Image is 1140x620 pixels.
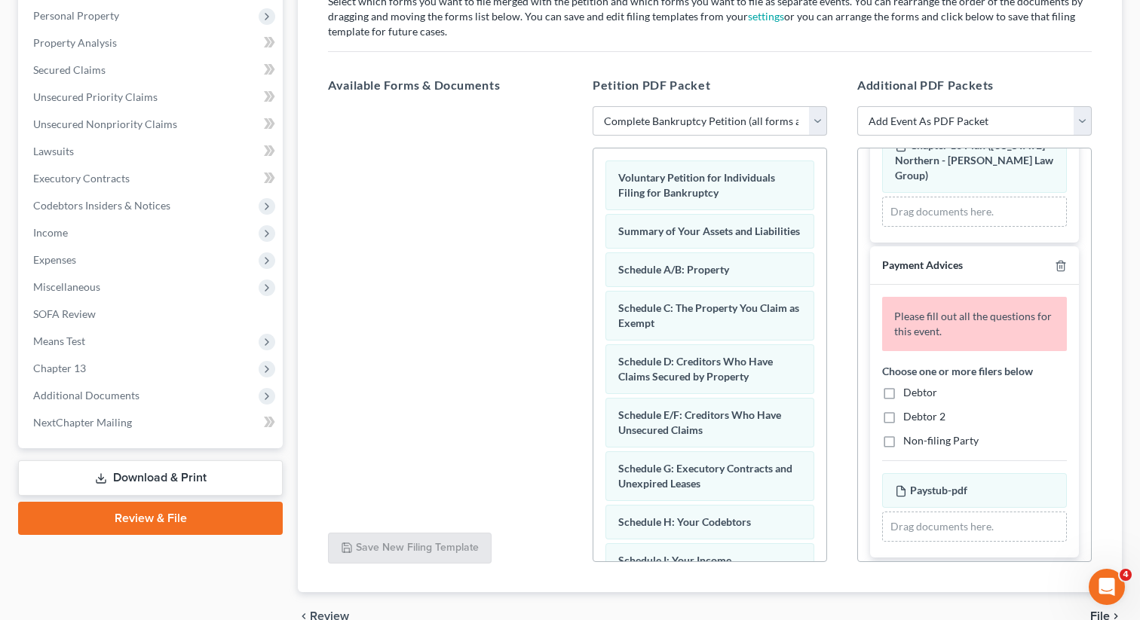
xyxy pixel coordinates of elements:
[21,301,283,328] a: SOFA Review
[33,199,170,212] span: Codebtors Insiders & Notices
[618,355,773,383] span: Schedule D: Creditors Who Have Claims Secured by Property
[33,362,86,374] span: Chapter 13
[618,301,799,329] span: Schedule C: The Property You Claim as Exempt
[33,307,96,320] span: SOFA Review
[33,226,68,239] span: Income
[33,118,177,130] span: Unsecured Nonpriority Claims
[857,76,1092,94] h5: Additional PDF Packets
[618,171,775,199] span: Voluntary Petition for Individuals Filing for Bankruptcy
[21,111,283,138] a: Unsecured Nonpriority Claims
[33,90,158,103] span: Unsecured Priority Claims
[618,224,800,237] span: Summary of Your Assets and Liabilities
[33,145,74,157] span: Lawsuits
[895,139,1053,182] span: Chapter 13 Plan ([US_STATE] Northern - [PERSON_NAME] Law Group)
[882,258,963,271] span: Payment Advices
[33,389,139,402] span: Additional Documents
[328,533,492,564] button: Save New Filing Template
[618,263,729,276] span: Schedule A/B: Property
[21,29,283,57] a: Property Analysis
[33,334,85,347] span: Means Test
[593,78,710,92] span: Petition PDF Packet
[21,409,283,436] a: NextChapter Mailing
[1120,569,1132,581] span: 4
[910,484,967,496] span: Paystub-pdf
[903,386,937,399] span: Debtor
[1089,569,1125,605] iframe: Intercom live chat
[618,408,781,436] span: Schedule E/F: Creditors Who Have Unsecured Claims
[328,76,562,94] h5: Available Forms & Documents
[21,84,283,111] a: Unsecured Priority Claims
[18,502,283,535] a: Review & File
[882,512,1067,542] div: Drag documents here.
[748,10,784,23] a: settings
[21,165,283,192] a: Executory Contracts
[21,138,283,165] a: Lawsuits
[618,515,751,528] span: Schedule H: Your Codebtors
[33,172,130,185] span: Executory Contracts
[33,416,132,429] span: NextChapter Mailing
[894,310,1052,337] span: Please fill out all the questions for this event.
[618,554,731,567] span: Schedule I: Your Income
[33,63,106,76] span: Secured Claims
[33,36,117,49] span: Property Analysis
[18,460,283,496] a: Download & Print
[882,197,1067,227] div: Drag documents here.
[903,434,979,447] span: Non-filing Party
[21,57,283,84] a: Secured Claims
[33,280,100,293] span: Miscellaneous
[33,253,76,266] span: Expenses
[618,462,792,490] span: Schedule G: Executory Contracts and Unexpired Leases
[882,363,1033,379] label: Choose one or more filers below
[33,9,119,22] span: Personal Property
[903,410,945,423] span: Debtor 2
